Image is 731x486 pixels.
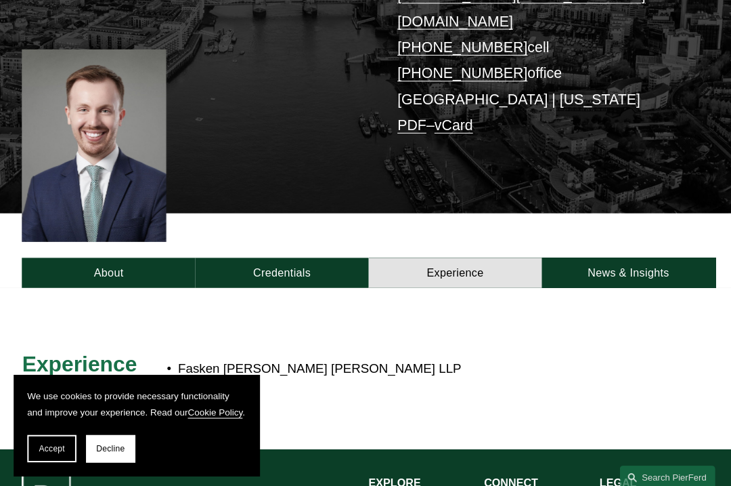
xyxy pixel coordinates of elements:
[177,355,623,377] p: Fasken [PERSON_NAME] [PERSON_NAME] LLP
[394,39,523,55] a: [PHONE_NUMBER]
[394,65,523,81] a: [PHONE_NUMBER]
[194,256,365,286] a: Credentials
[27,432,76,459] button: Accept
[594,474,631,485] strong: LEGAL
[365,474,417,485] strong: EXPLORE
[186,405,240,415] a: Cookie Policy
[537,256,709,286] a: News & Insights
[480,474,533,485] strong: CONNECT
[22,349,135,373] span: Experience
[27,386,244,418] p: We use cookies to provide necessary functionality and improve your experience. Read our .
[430,117,468,132] a: vCard
[394,117,422,132] a: PDF
[95,441,124,450] span: Decline
[14,372,257,472] section: Cookie banner
[365,256,537,286] a: Experience
[39,441,64,450] span: Accept
[22,256,194,286] a: About
[85,432,134,459] button: Decline
[615,462,709,486] a: Search this site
